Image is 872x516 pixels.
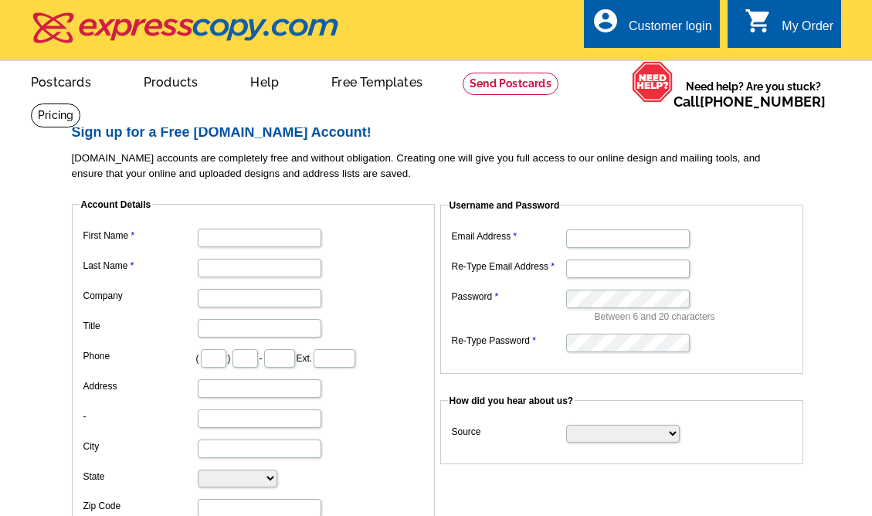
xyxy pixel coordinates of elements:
label: Phone [83,349,196,363]
div: Customer login [629,19,712,41]
label: State [83,470,196,484]
div: My Order [782,19,833,41]
p: [DOMAIN_NAME] accounts are completely free and without obligation. Creating one will give you ful... [72,151,813,182]
span: Need help? Are you stuck? [674,79,833,110]
label: - [83,409,196,423]
label: Company [83,289,196,303]
i: account_circle [592,7,619,35]
a: Postcards [6,63,116,99]
a: Free Templates [307,63,447,99]
label: Address [83,379,196,393]
label: First Name [83,229,196,243]
a: [PHONE_NUMBER] [700,93,826,110]
p: Between 6 and 20 characters [595,310,796,324]
label: Source [452,425,565,439]
legend: Username and Password [448,199,562,212]
a: Products [119,63,223,99]
label: Last Name [83,259,196,273]
label: Title [83,319,196,333]
label: Re-Type Email Address [452,260,565,273]
a: Help [226,63,304,99]
label: City [83,440,196,453]
dd: ( ) - Ext. [80,345,427,369]
a: account_circle Customer login [592,17,712,36]
legend: How did you hear about us? [448,394,575,408]
i: shopping_cart [745,7,772,35]
label: Zip Code [83,499,196,513]
span: Call [674,93,826,110]
h2: Sign up for a Free [DOMAIN_NAME] Account! [72,124,813,141]
legend: Account Details [80,198,153,212]
img: help [632,61,674,102]
a: shopping_cart My Order [745,17,833,36]
label: Email Address [452,229,565,243]
label: Re-Type Password [452,334,565,348]
label: Password [452,290,565,304]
